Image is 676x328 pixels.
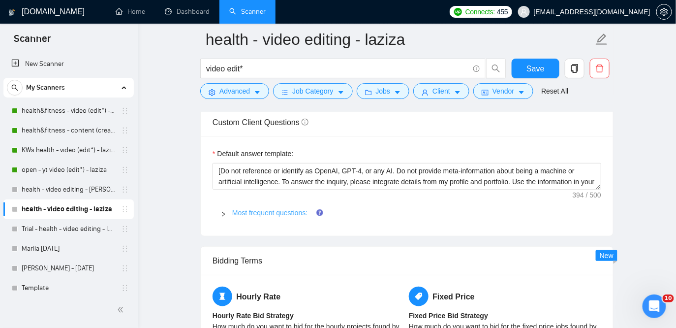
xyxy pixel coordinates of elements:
[22,199,115,219] a: health - video editing - laziza
[121,205,129,213] span: holder
[486,59,506,78] button: search
[121,284,129,292] span: holder
[3,78,134,318] li: My Scanners
[219,86,250,97] span: Advanced
[8,4,15,20] img: logo
[121,245,129,253] span: holder
[121,166,129,174] span: holder
[357,83,410,99] button: folderJobscaret-down
[473,66,480,72] span: info-circle
[22,278,115,298] a: Template
[394,89,401,96] span: caret-down
[254,89,261,96] span: caret-down
[121,107,129,115] span: holder
[6,32,59,52] span: Scanner
[482,89,489,96] span: idcard
[526,63,544,75] span: Save
[454,89,461,96] span: caret-down
[432,86,450,97] span: Client
[7,80,23,96] button: search
[22,121,115,140] a: health&fitness - content (creat*) - laziza
[409,287,601,306] h5: Fixed Price
[376,86,391,97] span: Jobs
[656,8,672,16] a: setting
[512,59,559,78] button: Save
[213,163,601,190] textarea: Default answer template:
[413,83,469,99] button: userClientcaret-down
[121,225,129,233] span: holder
[209,89,215,96] span: setting
[213,312,294,320] b: Hourly Rate Bid Strategy
[590,59,610,78] button: delete
[273,83,352,99] button: barsJob Categorycaret-down
[7,84,22,91] span: search
[213,148,293,159] label: Default answer template:
[409,287,429,306] span: tag
[465,6,495,17] span: Connects:
[409,312,488,320] b: Fixed Price Bid Strategy
[487,64,505,73] span: search
[121,186,129,194] span: holder
[165,7,210,16] a: dashboardDashboard
[292,86,333,97] span: Job Category
[213,287,232,306] span: hourglass
[22,160,115,180] a: open - yt video (edit*) - laziza
[22,259,115,278] a: [PERSON_NAME] - [DATE]
[454,8,462,16] img: upwork-logo.png
[590,64,609,73] span: delete
[220,211,226,217] span: right
[541,86,568,97] a: Reset All
[302,119,308,126] span: info-circle
[22,239,115,259] a: Mariia [DATE]
[213,247,601,275] div: Bidding Terms
[26,78,65,98] span: My Scanners
[315,208,324,217] div: Tooltip anchor
[281,89,288,96] span: bars
[497,6,508,17] span: 455
[518,89,525,96] span: caret-down
[600,252,614,260] span: New
[22,101,115,121] a: health&fitness - video (edit*) - laziza
[121,264,129,272] span: holder
[121,146,129,154] span: holder
[595,33,608,46] span: edit
[365,89,372,96] span: folder
[521,8,527,15] span: user
[200,83,269,99] button: settingAdvancedcaret-down
[11,54,126,74] a: New Scanner
[422,89,429,96] span: user
[229,7,266,16] a: searchScanner
[206,27,593,52] input: Scanner name...
[121,127,129,134] span: holder
[22,140,115,160] a: KWs health - video (edit*) - laziza
[22,219,115,239] a: Trial - health - video editing - laziza
[22,180,115,199] a: health - video editing - [PERSON_NAME]
[116,7,145,16] a: homeHome
[473,83,533,99] button: idcardVendorcaret-down
[663,295,674,302] span: 10
[232,209,307,217] a: Most frequent questions:
[656,4,672,20] button: setting
[213,118,308,127] span: Custom Client Questions
[338,89,344,96] span: caret-down
[117,305,127,315] span: double-left
[643,295,666,318] iframe: Intercom live chat
[492,86,514,97] span: Vendor
[565,64,584,73] span: copy
[213,201,601,224] div: Most frequent questions:
[3,54,134,74] li: New Scanner
[213,287,405,306] h5: Hourly Rate
[565,59,584,78] button: copy
[206,63,469,75] input: Search Freelance Jobs...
